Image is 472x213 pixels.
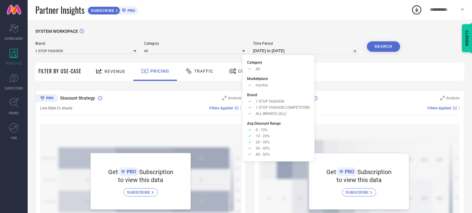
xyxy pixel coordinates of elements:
[35,4,85,16] span: Partner Insights
[124,184,158,196] a: SUBSCRIBE
[256,112,286,116] span: ALL BRANDS (ALL)
[458,106,459,110] span: |
[256,128,268,132] span: 0 - 10%
[125,169,136,175] span: PRO
[345,190,370,195] span: SUBSCRIBE
[88,8,116,13] span: SUBSCRIBE
[256,140,270,144] span: 20 - 30%
[35,41,136,46] span: Brand
[11,135,17,140] span: FWD
[209,106,233,110] span: Filters Applied
[144,41,245,46] span: Category
[256,67,260,71] span: All
[222,96,226,100] svg: Zoom
[60,96,95,101] span: Discount Strategy
[253,41,359,46] span: Time Period
[446,96,459,100] span: Analyse
[40,106,72,110] span: Live Style (% share)
[5,86,23,90] span: SUGGESTIONS
[342,184,376,196] a: SUBSCRIBE
[139,168,173,176] span: Subscription
[38,67,81,75] span: Filter By Use-Case
[256,152,270,157] span: 40 - 50%
[108,168,118,176] span: Get
[256,105,310,110] span: 1 STOP FASHION:COMPETITORS
[238,69,268,74] span: Conversion
[256,146,270,150] span: 30 - 40%
[247,121,281,126] span: Avg Discount Range
[247,93,257,97] span: Brand
[326,168,336,176] span: Get
[253,47,359,55] input: Select time period
[6,61,22,66] span: WORKSPACE
[228,96,241,100] span: Analyse
[247,77,268,81] span: Marketplace
[5,36,23,41] span: SCORECARDS
[150,69,169,74] span: Pricing
[247,60,262,65] span: Category
[427,106,451,110] span: Filters Applied
[256,83,268,87] span: myntra
[343,169,354,175] span: PRO
[367,41,400,52] button: Search
[127,190,152,195] span: SUBSCRIBE
[411,4,422,15] div: Open download list
[88,5,138,15] a: SUBSCRIBEPRO
[256,134,270,138] span: 10 - 20%
[440,96,445,100] svg: Zoom
[357,168,391,176] span: Subscription
[35,94,58,103] div: Premium
[9,111,19,115] span: TRENDS
[35,29,78,34] span: SYSTEM WORKSPACE
[256,99,284,104] span: 1 STOP FASHION
[336,176,382,184] span: to view this data
[126,8,135,13] span: PRO
[118,176,163,184] span: to view this data
[104,69,125,74] span: Revenue
[194,69,213,74] span: Traffic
